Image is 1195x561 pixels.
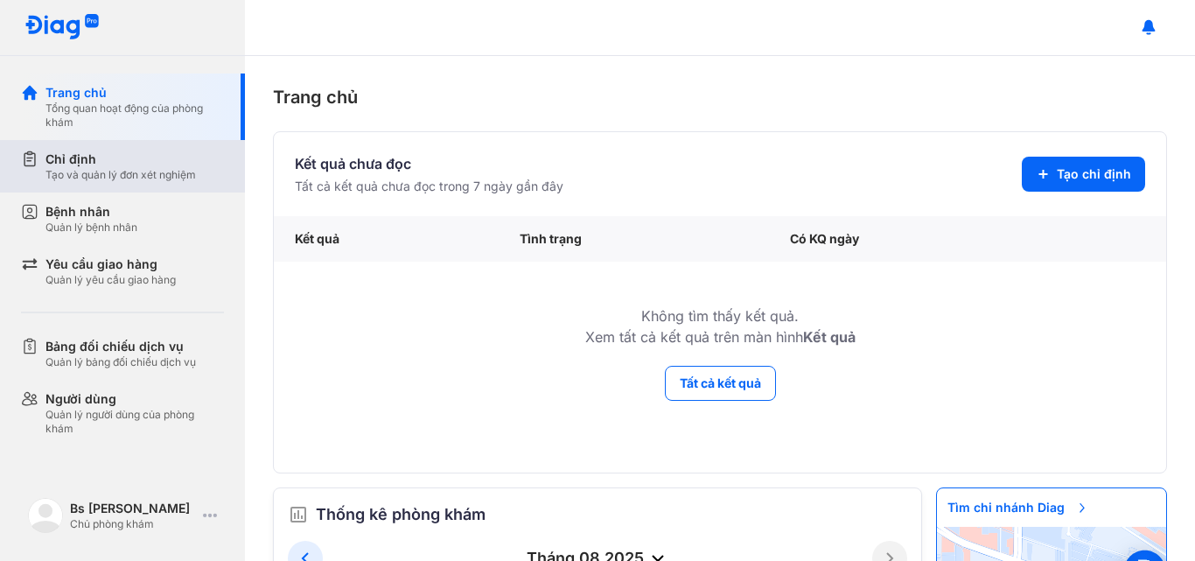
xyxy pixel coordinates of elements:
[45,203,137,221] div: Bệnh nhân
[316,502,486,527] span: Thống kê phòng khám
[769,216,1058,262] div: Có KQ ngày
[45,273,176,287] div: Quản lý yêu cầu giao hàng
[273,84,1167,110] div: Trang chủ
[45,102,224,130] div: Tổng quan hoạt động của phòng khám
[1057,165,1131,183] span: Tạo chỉ định
[70,500,196,517] div: Bs [PERSON_NAME]
[45,84,224,102] div: Trang chủ
[499,216,769,262] div: Tình trạng
[274,262,1166,365] td: Không tìm thấy kết quả. Xem tất cả kết quả trên màn hình
[45,390,224,408] div: Người dùng
[1022,157,1145,192] button: Tạo chỉ định
[274,216,499,262] div: Kết quả
[45,256,176,273] div: Yêu cầu giao hàng
[70,517,196,531] div: Chủ phòng khám
[45,338,196,355] div: Bảng đối chiếu dịch vụ
[24,14,100,41] img: logo
[665,366,776,401] button: Tất cả kết quả
[45,168,196,182] div: Tạo và quản lý đơn xét nghiệm
[295,178,563,195] div: Tất cả kết quả chưa đọc trong 7 ngày gần đây
[288,504,309,525] img: order.5a6da16c.svg
[803,328,856,346] b: Kết quả
[295,153,563,174] div: Kết quả chưa đọc
[45,408,224,436] div: Quản lý người dùng của phòng khám
[28,498,63,533] img: logo
[937,488,1100,527] span: Tìm chi nhánh Diag
[45,221,137,235] div: Quản lý bệnh nhân
[45,355,196,369] div: Quản lý bảng đối chiếu dịch vụ
[45,151,196,168] div: Chỉ định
